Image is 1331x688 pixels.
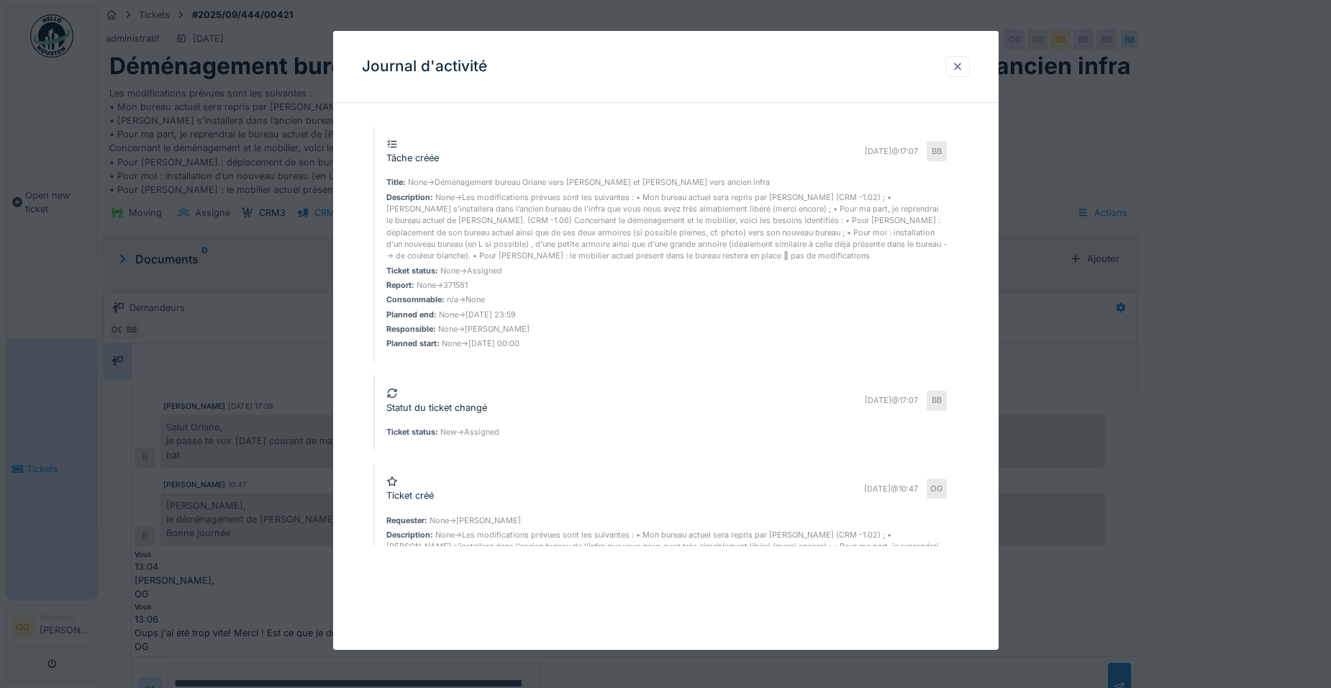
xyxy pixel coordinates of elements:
[927,479,947,499] div: OG
[864,483,918,494] div: [DATE] @ 10:47
[445,294,485,304] span: n/a → None
[386,338,440,348] strong: Planned start :
[386,401,487,415] div: Statut du ticket changé
[386,192,947,261] span: None → Les modifications prévues sont les suivantes : • Mon bureau actuel sera repris par [PERSON...
[438,266,502,276] span: None → Assigned
[386,530,947,599] span: None → Les modifications prévues sont les suivantes : • Mon bureau actuel sera repris par [PERSON...
[386,177,406,187] strong: Title :
[386,266,438,276] strong: Ticket status :
[927,141,947,161] div: BB
[438,427,499,437] span: New → Assigned
[406,177,770,187] span: None → Déménagement bureau Oriane vers [PERSON_NAME] et [PERSON_NAME] vers ancien infra
[386,489,434,502] div: Ticket créé
[437,309,516,320] span: None → [DATE] 23:59
[386,324,436,334] strong: Responsible :
[386,427,438,437] strong: Ticket status :
[362,58,487,76] h3: Journal d'activité
[386,515,427,525] strong: Requester :
[386,530,433,540] strong: Description :
[414,280,468,290] span: None → 371581
[440,338,519,348] span: None → [DATE] 00:00
[865,145,918,157] div: [DATE] @ 17:07
[927,391,947,411] div: BB
[436,324,530,334] span: None → [PERSON_NAME]
[386,280,414,290] strong: Report :
[427,515,521,525] span: None → [PERSON_NAME]
[386,151,439,165] div: Tâche créée
[386,309,437,320] strong: Planned end :
[386,294,445,304] strong: Consommable :
[386,192,433,202] strong: Description :
[865,394,918,406] div: [DATE] @ 17:07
